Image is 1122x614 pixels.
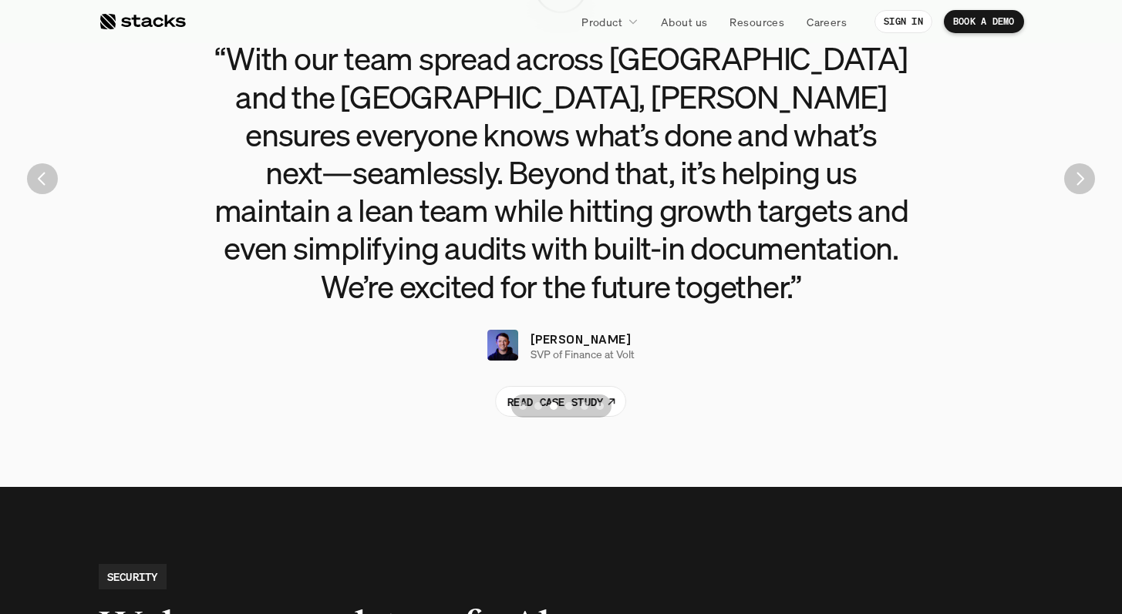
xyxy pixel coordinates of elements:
[561,394,577,418] button: Scroll to page 4
[1064,163,1095,194] img: Next Arrow
[807,14,847,30] p: Careers
[953,16,1015,27] p: BOOK A DEMO
[1064,163,1095,194] button: Next
[214,39,908,304] h3: “With our team spread across [GEOGRAPHIC_DATA] and the [GEOGRAPHIC_DATA], [PERSON_NAME] ensures e...
[884,16,923,27] p: SIGN IN
[531,348,635,361] p: SVP of Finance at Volt
[652,8,716,35] a: About us
[107,569,158,585] h2: SECURITY
[592,394,612,418] button: Scroll to page 6
[797,8,856,35] a: Careers
[531,394,546,418] button: Scroll to page 2
[546,394,561,418] button: Scroll to page 3
[661,14,707,30] p: About us
[531,330,631,348] p: [PERSON_NAME]
[720,8,793,35] a: Resources
[27,163,58,194] img: Back Arrow
[729,14,784,30] p: Resources
[507,393,603,409] p: READ CASE STUDY
[182,357,250,367] a: Privacy Policy
[874,10,932,33] a: SIGN IN
[944,10,1024,33] a: BOOK A DEMO
[581,14,622,30] p: Product
[577,394,592,418] button: Scroll to page 5
[27,163,58,194] button: Previous
[511,394,531,418] button: Scroll to page 1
